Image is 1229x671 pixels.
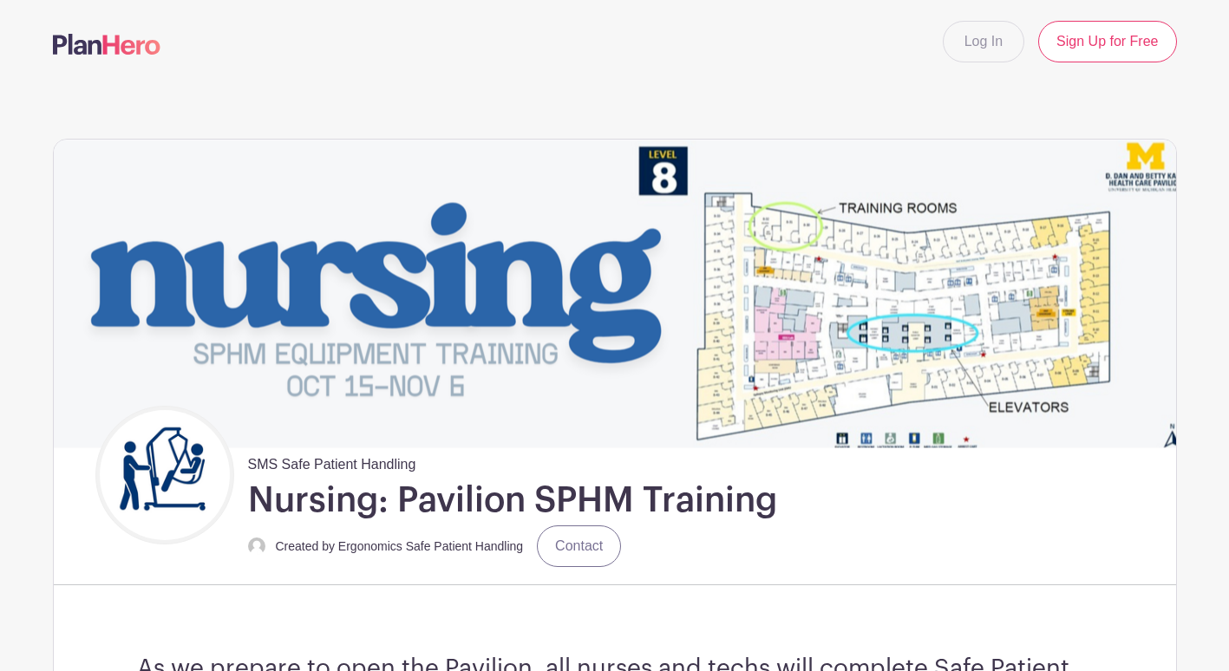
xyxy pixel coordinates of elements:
a: Sign Up for Free [1038,21,1176,62]
small: Created by Ergonomics Safe Patient Handling [276,539,524,553]
span: SMS Safe Patient Handling [248,447,416,475]
img: default-ce2991bfa6775e67f084385cd625a349d9dcbb7a52a09fb2fda1e96e2d18dcdb.png [248,537,265,555]
img: Untitled%20design.png [100,410,230,540]
img: event_banner_9715.png [54,140,1176,447]
h1: Nursing: Pavilion SPHM Training [248,479,777,522]
a: Contact [537,525,621,567]
a: Log In [943,21,1024,62]
img: logo-507f7623f17ff9eddc593b1ce0a138ce2505c220e1c5a4e2b4648c50719b7d32.svg [53,34,160,55]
